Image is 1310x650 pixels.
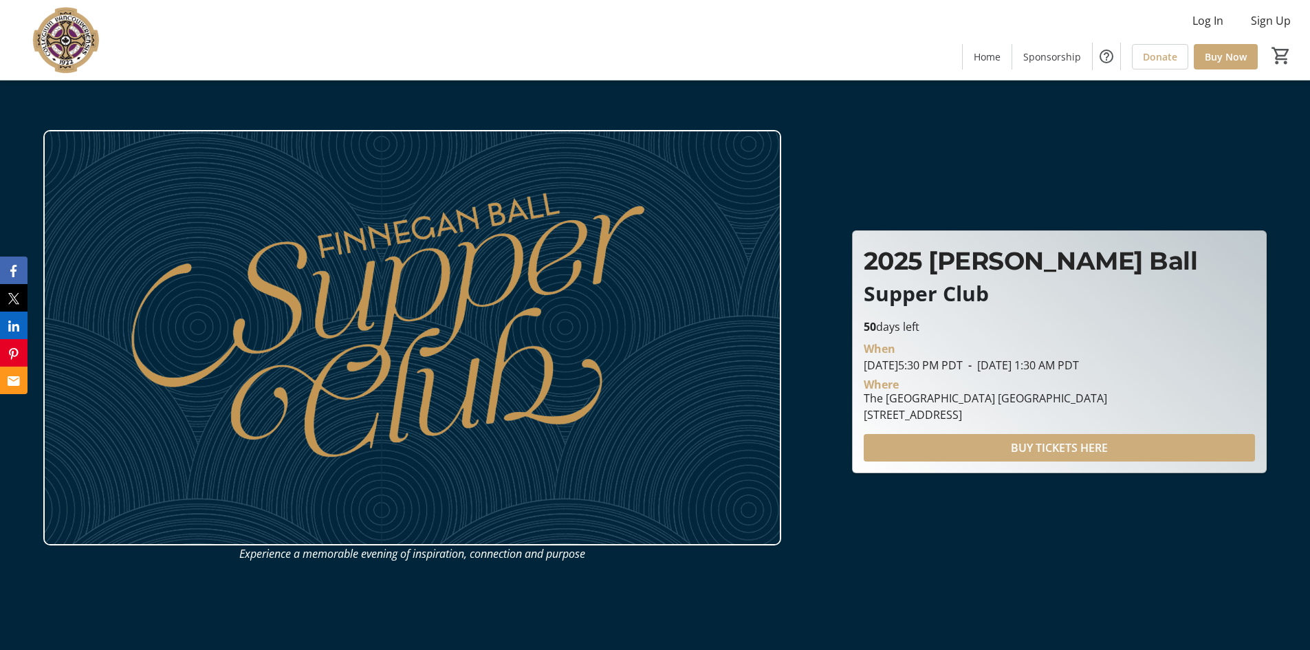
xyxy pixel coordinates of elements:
[1192,12,1223,29] span: Log In
[864,319,876,334] span: 50
[864,358,963,373] span: [DATE] 5:30 PM PDT
[1132,44,1188,69] a: Donate
[239,546,585,561] em: Experience a memorable evening of inspiration, connection and purpose
[1093,43,1120,70] button: Help
[43,130,781,545] img: Campaign CTA Media Photo
[864,390,1107,407] div: The [GEOGRAPHIC_DATA] [GEOGRAPHIC_DATA]
[864,379,899,390] div: Where
[1205,50,1247,64] span: Buy Now
[963,44,1012,69] a: Home
[864,407,1107,423] div: [STREET_ADDRESS]
[1269,43,1293,68] button: Cart
[1011,440,1108,456] span: BUY TICKETS HERE
[8,6,131,74] img: VC Parent Association's Logo
[864,434,1255,462] button: BUY TICKETS HERE
[864,318,1255,335] p: days left
[1012,44,1092,69] a: Sponsorship
[1194,44,1258,69] a: Buy Now
[963,358,1079,373] span: [DATE] 1:30 AM PDT
[1143,50,1177,64] span: Donate
[1251,12,1291,29] span: Sign Up
[1181,10,1234,32] button: Log In
[864,242,1255,279] p: 2025 [PERSON_NAME] Ball
[974,50,1001,64] span: Home
[864,279,989,307] span: Supper Club
[1023,50,1081,64] span: Sponsorship
[963,358,977,373] span: -
[1240,10,1302,32] button: Sign Up
[864,340,895,357] div: When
